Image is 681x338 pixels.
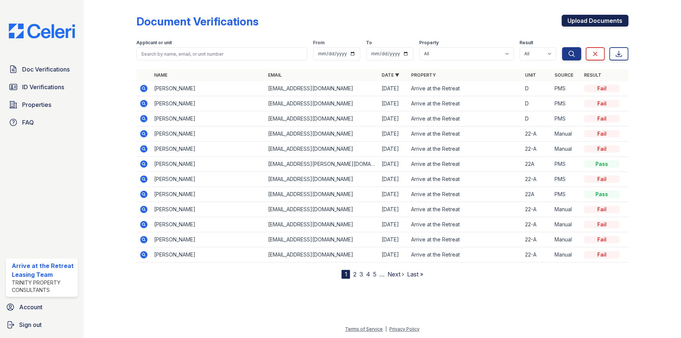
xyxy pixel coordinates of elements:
a: Upload Documents [562,15,628,27]
td: Arrive at the Retreat [408,202,522,217]
div: 1 [341,270,350,279]
a: Source [555,72,573,78]
td: [PERSON_NAME] [151,172,265,187]
td: [DATE] [379,96,408,111]
td: Arrive at the Retreat [408,111,522,126]
td: [DATE] [379,172,408,187]
td: [DATE] [379,232,408,247]
span: Account [19,303,42,311]
td: [EMAIL_ADDRESS][DOMAIN_NAME] [265,111,379,126]
span: Sign out [19,320,42,329]
span: Doc Verifications [22,65,70,74]
td: [PERSON_NAME] [151,232,265,247]
a: Terms of Service [345,326,383,332]
div: Pass [584,160,619,168]
td: 22-A [522,232,552,247]
a: 3 [359,271,363,278]
td: D [522,81,552,96]
td: 22A [522,187,552,202]
td: [EMAIL_ADDRESS][DOMAIN_NAME] [265,232,379,247]
a: Sign out [3,317,81,332]
div: Fail [584,145,619,153]
div: Document Verifications [136,15,258,28]
a: Privacy Policy [389,326,420,332]
td: [DATE] [379,217,408,232]
div: Fail [584,100,619,107]
td: PMS [552,111,581,126]
td: [EMAIL_ADDRESS][DOMAIN_NAME] [265,81,379,96]
td: [EMAIL_ADDRESS][DOMAIN_NAME] [265,187,379,202]
td: [DATE] [379,157,408,172]
td: 22-A [522,126,552,142]
div: Fail [584,251,619,258]
a: Result [584,72,601,78]
input: Search by name, email, or unit number [136,47,307,60]
div: Trinity Property Consultants [12,279,75,294]
td: Arrive at the Retreat [408,157,522,172]
td: Arrive at the Retreat [408,96,522,111]
td: Manual [552,126,581,142]
td: [EMAIL_ADDRESS][DOMAIN_NAME] [265,126,379,142]
a: Email [268,72,281,78]
td: Manual [552,142,581,157]
div: Fail [584,85,619,92]
td: PMS [552,157,581,172]
td: [DATE] [379,187,408,202]
td: [EMAIL_ADDRESS][PERSON_NAME][DOMAIN_NAME] [265,157,379,172]
td: Manual [552,217,581,232]
td: [PERSON_NAME] [151,96,265,111]
td: 22-A [522,217,552,232]
td: 22-A [522,172,552,187]
div: Arrive at the Retreat Leasing Team [12,261,75,279]
div: Fail [584,175,619,183]
a: Properties [6,97,78,112]
a: 5 [373,271,376,278]
td: PMS [552,187,581,202]
td: 22-A [522,247,552,262]
div: | [385,326,387,332]
div: Fail [584,236,619,243]
a: Next › [387,271,404,278]
td: [PERSON_NAME] [151,111,265,126]
label: From [313,40,324,46]
a: FAQ [6,115,78,130]
div: Fail [584,206,619,213]
a: Last » [407,271,423,278]
span: … [379,270,384,279]
td: [PERSON_NAME] [151,81,265,96]
span: FAQ [22,118,34,127]
img: CE_Logo_Blue-a8612792a0a2168367f1c8372b55b34899dd931a85d93a1a3d3e32e68fde9ad4.png [3,24,81,38]
td: Arrive at the Retreat [408,232,522,247]
td: PMS [552,96,581,111]
div: Fail [584,130,619,137]
td: [PERSON_NAME] [151,157,265,172]
a: Unit [525,72,536,78]
td: Arrive at the Retreat [408,142,522,157]
label: To [366,40,372,46]
td: 22A [522,157,552,172]
div: Fail [584,221,619,228]
a: Name [154,72,167,78]
td: Arrive at the Retreat [408,172,522,187]
td: [DATE] [379,247,408,262]
div: Fail [584,115,619,122]
td: [EMAIL_ADDRESS][DOMAIN_NAME] [265,142,379,157]
a: Doc Verifications [6,62,78,77]
td: Arrive at the Retreat [408,187,522,202]
td: Manual [552,232,581,247]
td: [EMAIL_ADDRESS][DOMAIN_NAME] [265,247,379,262]
a: 4 [366,271,370,278]
td: [PERSON_NAME] [151,142,265,157]
a: Account [3,300,81,314]
span: ID Verifications [22,83,64,91]
label: Applicant or unit [136,40,172,46]
td: [PERSON_NAME] [151,247,265,262]
td: [DATE] [379,202,408,217]
span: Properties [22,100,51,109]
td: Arrive at the Retreat [408,247,522,262]
td: [DATE] [379,126,408,142]
a: ID Verifications [6,80,78,94]
a: Property [411,72,436,78]
td: PMS [552,172,581,187]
